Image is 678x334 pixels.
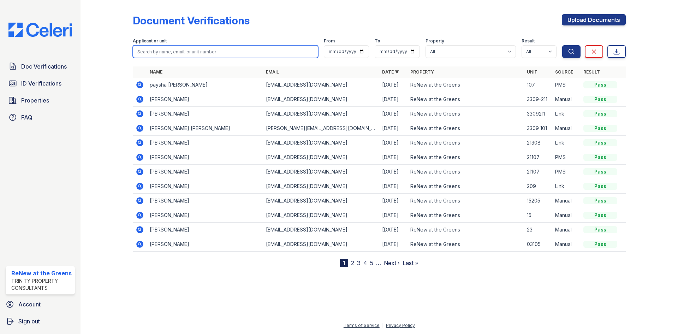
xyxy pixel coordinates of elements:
[524,165,552,179] td: 21107
[583,212,617,219] div: Pass
[552,165,581,179] td: PMS
[3,23,78,37] img: CE_Logo_Blue-a8612792a0a2168367f1c8372b55b34899dd931a85d93a1a3d3e32e68fde9ad4.png
[133,38,167,44] label: Applicant or unit
[375,38,380,44] label: To
[21,96,49,105] span: Properties
[524,121,552,136] td: 3309 101
[408,107,524,121] td: ReNew at the Greens
[21,62,67,71] span: Doc Verifications
[147,136,263,150] td: [PERSON_NAME]
[408,121,524,136] td: ReNew at the Greens
[6,76,75,90] a: ID Verifications
[527,69,537,75] a: Unit
[379,78,408,92] td: [DATE]
[263,121,379,136] td: [PERSON_NAME][EMAIL_ADDRESS][DOMAIN_NAME]
[524,150,552,165] td: 21107
[552,208,581,223] td: Manual
[552,121,581,136] td: Manual
[583,139,617,146] div: Pass
[263,208,379,223] td: [EMAIL_ADDRESS][DOMAIN_NAME]
[552,107,581,121] td: Link
[583,110,617,117] div: Pass
[403,259,418,266] a: Last »
[147,150,263,165] td: [PERSON_NAME]
[379,136,408,150] td: [DATE]
[379,92,408,107] td: [DATE]
[408,237,524,252] td: ReNew at the Greens
[379,208,408,223] td: [DATE]
[386,323,415,328] a: Privacy Policy
[583,96,617,103] div: Pass
[524,92,552,107] td: 3309-211
[21,79,61,88] span: ID Verifications
[524,237,552,252] td: 03105
[147,78,263,92] td: paysha [PERSON_NAME]
[524,78,552,92] td: 107
[357,259,361,266] a: 3
[147,223,263,237] td: [PERSON_NAME]
[3,297,78,311] a: Account
[583,81,617,88] div: Pass
[379,223,408,237] td: [DATE]
[11,277,72,292] div: Trinity Property Consultants
[379,179,408,194] td: [DATE]
[583,183,617,190] div: Pass
[552,179,581,194] td: Link
[408,208,524,223] td: ReNew at the Greens
[351,259,354,266] a: 2
[324,38,335,44] label: From
[363,259,367,266] a: 4
[263,150,379,165] td: [EMAIL_ADDRESS][DOMAIN_NAME]
[522,38,535,44] label: Result
[18,317,40,326] span: Sign out
[408,150,524,165] td: ReNew at the Greens
[6,110,75,124] a: FAQ
[524,223,552,237] td: 23
[6,59,75,74] a: Doc Verifications
[379,107,408,121] td: [DATE]
[147,179,263,194] td: [PERSON_NAME]
[524,194,552,208] td: 15205
[524,136,552,150] td: 21308
[408,179,524,194] td: ReNew at the Greens
[583,168,617,175] div: Pass
[408,92,524,107] td: ReNew at the Greens
[555,69,573,75] a: Source
[11,269,72,277] div: ReNew at the Greens
[263,92,379,107] td: [EMAIL_ADDRESS][DOMAIN_NAME]
[552,92,581,107] td: Manual
[552,194,581,208] td: Manual
[408,78,524,92] td: ReNew at the Greens
[410,69,434,75] a: Property
[147,165,263,179] td: [PERSON_NAME]
[263,136,379,150] td: [EMAIL_ADDRESS][DOMAIN_NAME]
[379,237,408,252] td: [DATE]
[552,136,581,150] td: Link
[583,154,617,161] div: Pass
[6,93,75,107] a: Properties
[583,241,617,248] div: Pass
[263,78,379,92] td: [EMAIL_ADDRESS][DOMAIN_NAME]
[408,136,524,150] td: ReNew at the Greens
[3,314,78,328] a: Sign out
[552,223,581,237] td: Manual
[379,194,408,208] td: [DATE]
[263,107,379,121] td: [EMAIL_ADDRESS][DOMAIN_NAME]
[426,38,444,44] label: Property
[408,194,524,208] td: ReNew at the Greens
[552,237,581,252] td: Manual
[150,69,162,75] a: Name
[408,165,524,179] td: ReNew at the Greens
[133,14,250,27] div: Document Verifications
[266,69,279,75] a: Email
[382,69,399,75] a: Date ▼
[382,323,383,328] div: |
[379,165,408,179] td: [DATE]
[18,300,41,309] span: Account
[583,197,617,204] div: Pass
[408,223,524,237] td: ReNew at the Greens
[524,208,552,223] td: 15
[147,107,263,121] td: [PERSON_NAME]
[562,14,626,25] a: Upload Documents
